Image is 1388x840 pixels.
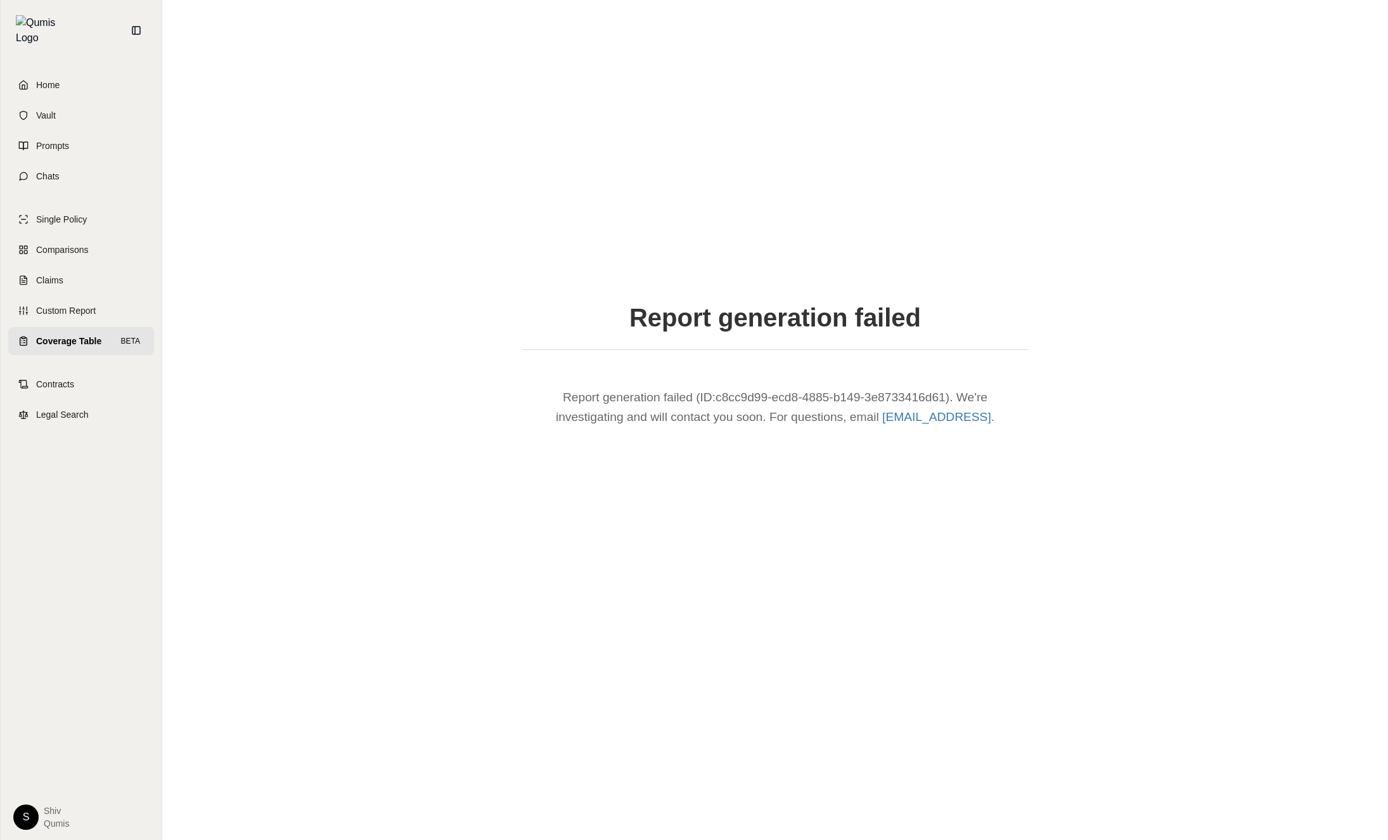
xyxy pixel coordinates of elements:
[8,205,154,233] a: Single Policy
[882,410,991,423] a: [EMAIL_ADDRESS]
[8,370,154,398] a: Contracts
[36,378,74,391] span: Contracts
[36,109,56,122] span: Vault
[8,297,154,325] a: Custom Report
[13,804,39,830] div: S
[36,139,69,152] span: Prompts
[8,132,154,160] a: Prompts
[36,408,89,421] span: Legal Search
[36,79,60,91] span: Home
[8,401,154,429] a: Legal Search
[126,20,146,41] button: Collapse sidebar
[36,243,88,256] span: Comparisons
[522,299,1029,350] h1: Report generation failed
[36,335,101,347] span: Coverage Table
[8,266,154,294] a: Claims
[8,71,154,99] a: Home
[8,236,154,264] a: Comparisons
[44,804,69,817] span: Shiv
[8,327,154,355] a: Coverage TableBETA
[522,375,1029,439] p: Report generation failed (ID: c8cc9d99-ecd8-4885-b149-3e8733416d61 ). We're investigating and wil...
[8,101,154,129] a: Vault
[36,213,87,226] span: Single Policy
[36,274,63,287] span: Claims
[36,170,60,183] span: Chats
[8,162,154,190] a: Chats
[117,335,144,347] span: BETA
[36,304,96,317] span: Custom Report
[44,817,69,830] span: Qumis
[16,15,63,46] img: Qumis Logo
